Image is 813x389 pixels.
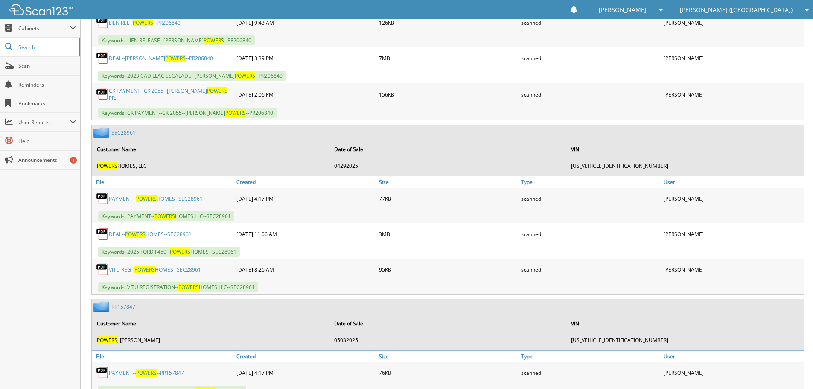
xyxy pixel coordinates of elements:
th: VIN [567,140,803,158]
th: Customer Name [93,140,329,158]
div: 126KB [377,14,519,31]
span: Cabinets [18,25,70,32]
div: [PERSON_NAME] [661,261,804,278]
span: Keywords: CK PAYMENT--CK 2055--[PERSON_NAME] --PR206840 [98,108,277,118]
span: POWERS [207,87,227,94]
span: User Reports [18,119,70,126]
span: Keywords: VITU REGISTRATION-- HOMES LLC--SEC28961 [98,282,258,292]
span: POWERS [170,248,190,255]
div: 156KB [377,85,519,104]
a: Type [519,176,661,188]
th: VIN [567,315,803,332]
th: Date of Sale [330,315,566,332]
div: [DATE] 11:06 AM [234,225,377,243]
div: scanned [519,225,661,243]
a: DEAL--POWERSHOMES--SEC28961 [109,231,192,238]
span: [PERSON_NAME] [599,7,647,12]
span: [PERSON_NAME] ([GEOGRAPHIC_DATA]) [680,7,793,12]
div: 7MB [377,50,519,67]
img: PDF.png [96,263,109,276]
span: Reminders [18,81,76,88]
span: Search [18,44,75,51]
div: scanned [519,50,661,67]
a: DEAL--[PERSON_NAME]POWERS--PR206840 [109,55,213,62]
div: scanned [519,364,661,381]
td: 04292025 [330,159,566,173]
a: Created [234,351,377,362]
div: [PERSON_NAME] [661,190,804,207]
span: Announcements [18,156,76,164]
img: folder2.png [93,301,111,312]
span: Help [18,137,76,145]
span: Bookmarks [18,100,76,107]
span: POWERS [225,109,246,117]
a: User [661,351,804,362]
th: Customer Name [93,315,329,332]
div: 76KB [377,364,519,381]
span: Keywords: PAYMENT-- HOMES LLC--SEC28961 [98,211,234,221]
img: PDF.png [96,16,109,29]
td: [US_VEHICLE_IDENTIFICATION_NUMBER] [567,333,803,347]
a: File [92,351,234,362]
a: User [661,176,804,188]
div: [DATE] 4:17 PM [234,364,377,381]
a: Size [377,351,519,362]
div: [DATE] 2:06 PM [234,85,377,104]
div: [DATE] 4:17 PM [234,190,377,207]
span: POWERS [97,162,117,170]
img: PDF.png [96,52,109,64]
span: POWERS [136,195,157,202]
span: Scan [18,62,76,70]
td: HOMES, LLC [93,159,329,173]
span: POWERS [97,336,117,344]
td: 05032025 [330,333,566,347]
a: SEC28961 [111,129,136,136]
span: POWERS [136,369,157,377]
span: POWERS [204,37,224,44]
span: POWERS [178,284,199,291]
img: folder2.png [93,127,111,138]
a: Type [519,351,661,362]
div: 77KB [377,190,519,207]
div: 95KB [377,261,519,278]
div: [PERSON_NAME] [661,50,804,67]
span: Keywords: LIEN RELEASE--[PERSON_NAME] --PR206840 [98,35,255,45]
div: scanned [519,14,661,31]
span: POWERS [133,19,153,26]
a: PAYMENT--POWERS--RR157847 [109,369,184,377]
span: Keywords: 2025 FORD F450-- HOMES--SEC28961 [98,247,240,257]
a: File [92,176,234,188]
a: VITU REG--POWERSHOMES--SEC28961 [109,266,201,273]
th: Date of Sale [330,140,566,158]
div: [PERSON_NAME] [661,85,804,104]
img: PDF.png [96,366,109,379]
div: [PERSON_NAME] [661,364,804,381]
div: [DATE] 9:43 AM [234,14,377,31]
div: 1 [70,157,77,164]
div: [PERSON_NAME] [661,14,804,31]
span: POWERS [165,55,186,62]
div: [DATE] 8:26 AM [234,261,377,278]
a: RR157847 [111,303,135,310]
div: [DATE] 3:39 PM [234,50,377,67]
span: Keywords: 2023 CADILLAC ESCALADE--[PERSON_NAME] --PR206840 [98,71,286,81]
td: [US_VEHICLE_IDENTIFICATION_NUMBER] [567,159,803,173]
a: CK PAYMENT--CK 2055--[PERSON_NAME]POWERS--PR... [109,87,232,102]
a: Created [234,176,377,188]
div: scanned [519,85,661,104]
span: POWERS [154,213,175,220]
img: PDF.png [96,88,109,101]
span: POWERS [235,72,255,79]
a: LIEN REL--POWERS--PR206840 [109,19,181,26]
a: PAYMENT--POWERSHOMES--SEC28961 [109,195,203,202]
div: 3MB [377,225,519,243]
span: POWERS [134,266,155,273]
div: [PERSON_NAME] [661,225,804,243]
img: PDF.png [96,228,109,240]
div: scanned [519,261,661,278]
a: Size [377,176,519,188]
span: POWERS [125,231,146,238]
img: scan123-logo-white.svg [9,4,73,15]
div: scanned [519,190,661,207]
img: PDF.png [96,192,109,205]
